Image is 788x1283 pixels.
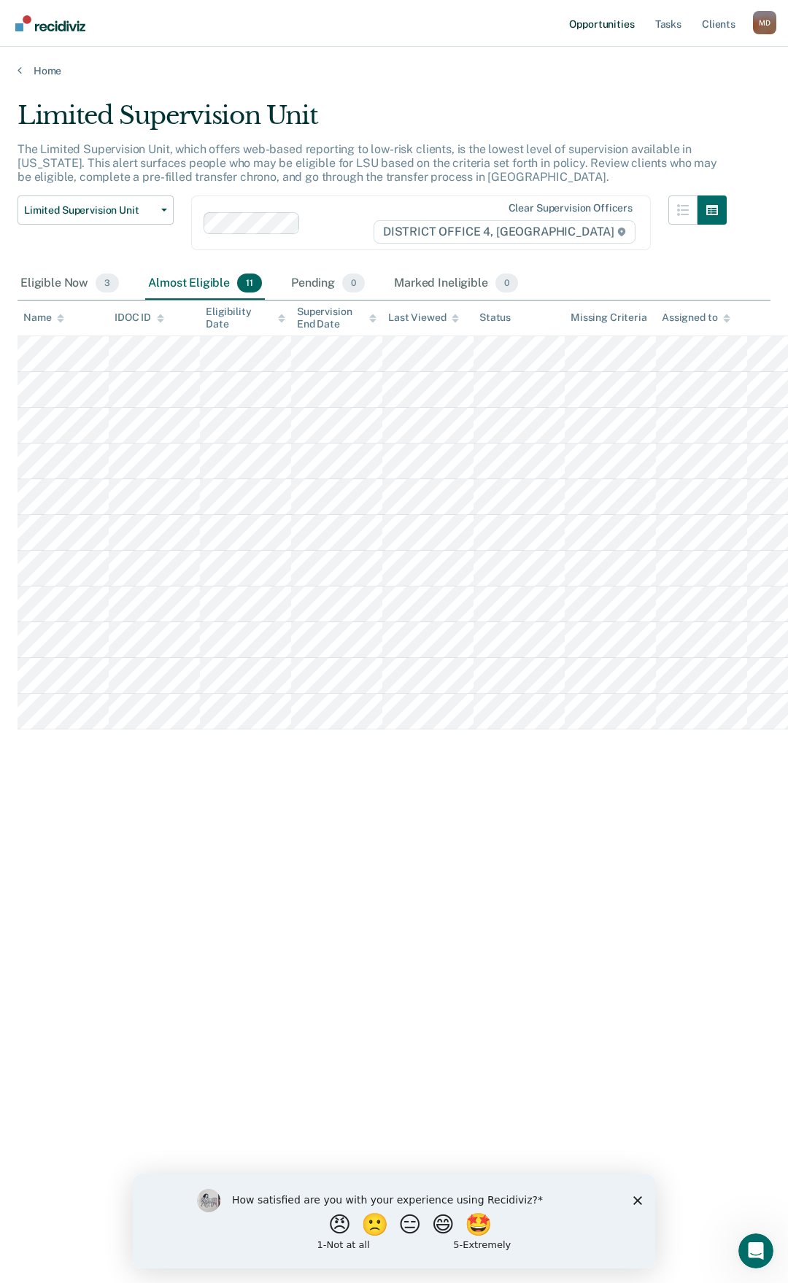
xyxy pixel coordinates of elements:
iframe: Survey by Kim from Recidiviz [133,1174,655,1268]
button: Profile dropdown button [753,11,776,34]
p: The Limited Supervision Unit, which offers web-based reporting to low-risk clients, is the lowest... [18,142,717,184]
div: IDOC ID [115,311,164,324]
div: Assigned to [662,311,730,324]
iframe: Intercom live chat [738,1233,773,1268]
div: Supervision End Date [297,306,376,330]
span: 0 [342,274,365,292]
span: DISTRICT OFFICE 4, [GEOGRAPHIC_DATA] [374,220,636,244]
div: Name [23,311,64,324]
img: Recidiviz [15,15,85,31]
span: 11 [237,274,262,292]
div: Pending0 [288,268,368,300]
div: Limited Supervision Unit [18,101,727,142]
a: Home [18,64,770,77]
div: Missing Criteria [571,311,647,324]
div: Marked Ineligible0 [391,268,521,300]
div: Eligibility Date [206,306,285,330]
span: Limited Supervision Unit [24,204,155,217]
span: 3 [96,274,119,292]
div: Status [479,311,511,324]
div: Last Viewed [388,311,459,324]
div: M D [753,11,776,34]
span: 0 [495,274,518,292]
button: Limited Supervision Unit [18,195,174,225]
div: Clear supervision officers [509,202,633,214]
div: Almost Eligible11 [145,268,265,300]
div: Eligible Now3 [18,268,122,300]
